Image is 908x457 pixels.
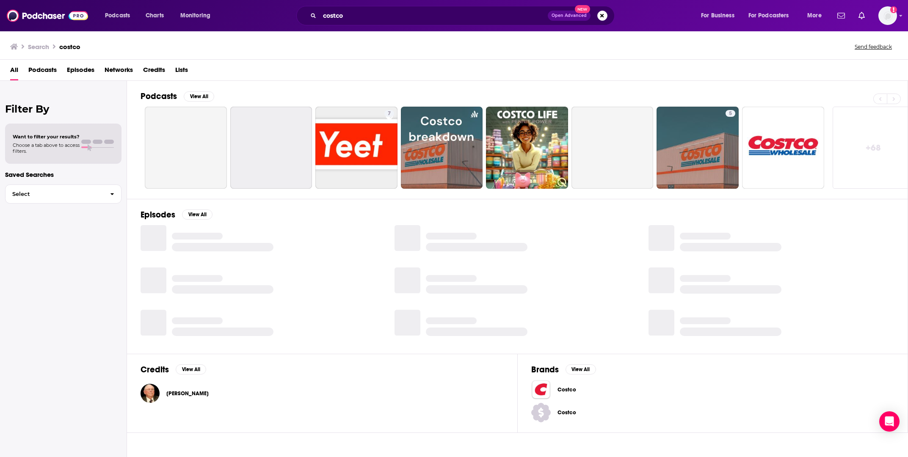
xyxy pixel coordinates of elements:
button: Charlie MungerCharlie Munger [141,380,504,407]
span: For Podcasters [748,10,789,22]
h2: Credits [141,364,169,375]
a: Lists [175,63,188,80]
span: Costco [557,409,607,416]
a: CreditsView All [141,364,206,375]
button: open menu [801,9,832,22]
button: View All [182,209,213,220]
img: Costco logo [531,380,551,399]
button: View All [566,364,596,374]
button: open menu [174,9,221,22]
a: Networks [105,63,133,80]
a: All [10,63,18,80]
button: open menu [695,9,745,22]
a: 7 [315,107,397,189]
h3: Search [28,43,49,51]
span: Choose a tab above to access filters. [13,142,80,154]
span: Want to filter your results? [13,134,80,140]
h2: Podcasts [141,91,177,102]
a: EpisodesView All [141,209,213,220]
button: Select [5,184,121,204]
span: 5 [729,110,732,118]
h3: costco [59,43,80,51]
span: For Business [701,10,734,22]
a: Episodes [67,63,94,80]
a: PodcastsView All [141,91,214,102]
button: View All [184,91,214,102]
a: 7 [384,110,394,117]
a: Podcasts [28,63,57,80]
span: New [575,5,590,13]
span: Open Advanced [552,14,587,18]
span: Charts [146,10,164,22]
button: Open AdvancedNew [548,11,591,21]
button: Show profile menu [878,6,897,25]
div: Search podcasts, credits, & more... [304,6,623,25]
span: Monitoring [180,10,210,22]
span: Costco [557,386,607,393]
h2: Brands [531,364,559,375]
a: 5 [657,107,739,189]
span: [PERSON_NAME] [166,390,209,397]
button: Send feedback [852,43,894,50]
a: Costco logoCostco [531,380,894,399]
span: 7 [388,110,391,118]
div: Open Intercom Messenger [879,411,900,432]
button: open menu [99,9,141,22]
img: Charlie Munger [141,384,160,403]
a: BrandsView All [531,364,596,375]
a: Charts [140,9,169,22]
p: Saved Searches [5,171,121,179]
img: Podchaser - Follow, Share and Rate Podcasts [7,8,88,24]
input: Search podcasts, credits, & more... [320,9,548,22]
button: View All [176,364,206,374]
a: Charlie Munger [166,390,209,397]
span: Select [6,191,103,197]
span: More [807,10,822,22]
button: open menu [743,9,801,22]
h2: Filter By [5,103,121,115]
img: User Profile [878,6,897,25]
span: Logged in as abbie.hatfield [878,6,897,25]
a: Costco [531,403,894,422]
svg: Add a profile image [890,6,897,13]
h2: Episodes [141,209,175,220]
span: Podcasts [105,10,130,22]
a: Show notifications dropdown [855,8,868,23]
a: Show notifications dropdown [834,8,848,23]
a: 5 [726,110,735,117]
a: Credits [143,63,165,80]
